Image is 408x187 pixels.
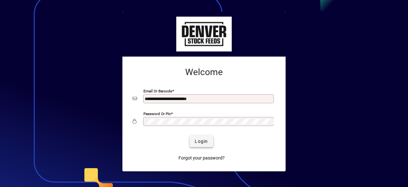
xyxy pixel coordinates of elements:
a: Forgot your password? [176,152,227,164]
button: Login [190,136,213,147]
span: Login [195,138,208,145]
mat-label: Password or Pin [143,112,171,116]
span: Forgot your password? [178,155,225,161]
h2: Welcome [133,67,275,78]
mat-label: Email or Barcode [143,89,172,93]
